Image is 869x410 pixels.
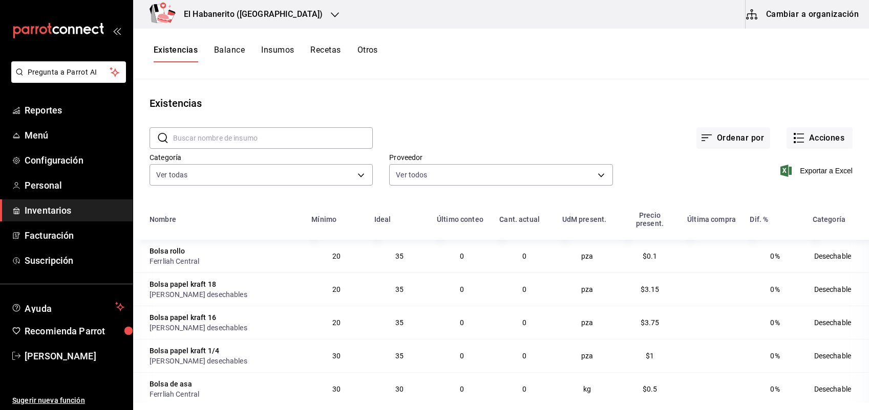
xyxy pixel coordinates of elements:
[11,61,126,83] button: Pregunta a Parrot AI
[556,240,619,272] td: pza
[28,67,110,78] span: Pregunta a Parrot AI
[556,339,619,372] td: pza
[25,153,124,167] span: Configuración
[173,128,373,148] input: Buscar nombre de insumo
[332,352,341,360] span: 30
[25,301,111,313] span: Ayuda
[641,318,660,327] span: $3.75
[807,372,869,405] td: Desechable
[395,385,404,393] span: 30
[150,379,192,389] div: Bolsa de asa
[176,8,323,20] h3: El Habanerito ([GEOGRAPHIC_DATA])
[374,215,391,223] div: Ideal
[395,285,404,293] span: 35
[395,352,404,360] span: 35
[556,272,619,306] td: pza
[770,285,779,293] span: 0%
[154,45,378,62] div: navigation tabs
[460,285,464,293] span: 0
[311,215,336,223] div: Mínimo
[807,339,869,372] td: Desechable
[499,215,540,223] div: Cant. actual
[522,252,526,260] span: 0
[782,165,853,177] button: Exportar a Excel
[460,352,464,360] span: 0
[770,318,779,327] span: 0%
[310,45,341,62] button: Recetas
[750,215,768,223] div: Dif. %
[150,154,373,161] label: Categoría
[25,229,124,242] span: Facturación
[150,246,185,256] div: Bolsa rollo
[154,45,198,62] button: Existencias
[7,74,126,85] a: Pregunta a Parrot AI
[646,352,654,360] span: $1
[150,96,202,111] div: Existencias
[395,318,404,327] span: 35
[150,256,299,266] div: Ferrliah Central
[522,285,526,293] span: 0
[460,318,464,327] span: 0
[696,127,770,149] button: Ordenar por
[332,252,341,260] span: 20
[150,312,216,323] div: Bolsa papel kraft 16
[25,254,124,267] span: Suscripción
[770,385,779,393] span: 0%
[332,285,341,293] span: 20
[813,215,845,223] div: Categoría
[25,128,124,142] span: Menú
[332,385,341,393] span: 30
[687,215,736,223] div: Última compra
[522,352,526,360] span: 0
[460,252,464,260] span: 0
[156,170,187,180] span: Ver todas
[150,323,299,333] div: [PERSON_NAME] desechables
[562,215,607,223] div: UdM present.
[25,103,124,117] span: Reportes
[396,170,427,180] span: Ver todos
[25,203,124,217] span: Inventarios
[332,318,341,327] span: 20
[522,318,526,327] span: 0
[807,306,869,339] td: Desechable
[25,349,124,363] span: [PERSON_NAME]
[643,385,658,393] span: $0.5
[113,27,121,35] button: open_drawer_menu
[395,252,404,260] span: 35
[437,215,483,223] div: Último conteo
[643,252,658,260] span: $0.1
[150,289,299,300] div: [PERSON_NAME] desechables
[261,45,294,62] button: Insumos
[807,272,869,306] td: Desechable
[150,346,219,356] div: Bolsa papel kraft 1/4
[770,352,779,360] span: 0%
[522,385,526,393] span: 0
[556,306,619,339] td: pza
[150,215,176,223] div: Nombre
[460,385,464,393] span: 0
[150,356,299,366] div: [PERSON_NAME] desechables
[25,324,124,338] span: Recomienda Parrot
[625,211,675,227] div: Precio present.
[357,45,378,62] button: Otros
[389,154,612,161] label: Proveedor
[770,252,779,260] span: 0%
[150,389,299,399] div: Ferrliah Central
[12,395,124,406] span: Sugerir nueva función
[25,178,124,192] span: Personal
[787,127,853,149] button: Acciones
[214,45,245,62] button: Balance
[641,285,660,293] span: $3.15
[556,372,619,405] td: kg
[150,279,216,289] div: Bolsa papel kraft 18
[807,240,869,272] td: Desechable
